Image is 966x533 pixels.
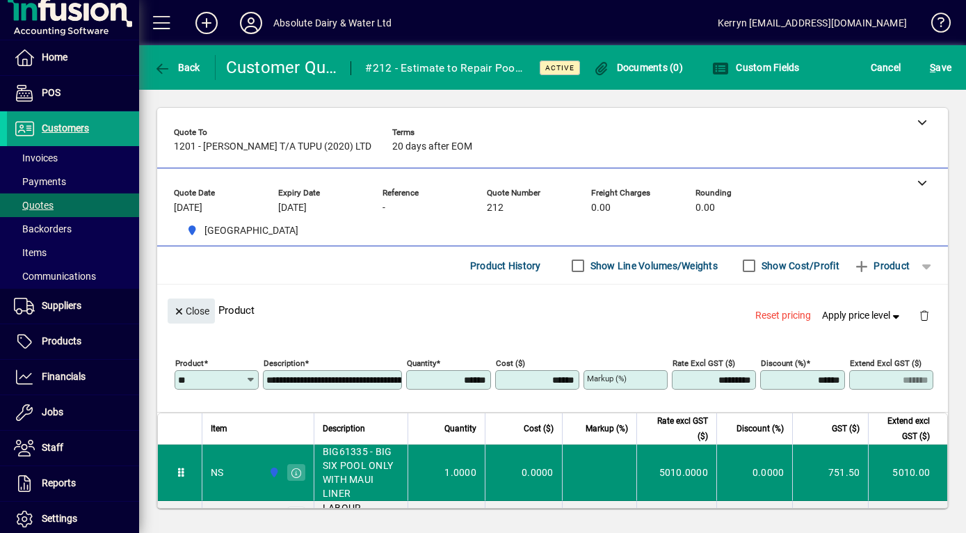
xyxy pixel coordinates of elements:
div: NS [211,466,224,479]
span: Active [545,63,574,72]
a: Items [7,241,139,264]
td: 5010.00 [868,445,947,501]
span: 0.00 [591,202,611,214]
a: Backorders [7,217,139,241]
a: Products [7,324,139,359]
span: Invoices [14,152,58,164]
button: Add [184,10,229,35]
span: 20 days after EOM [392,141,472,152]
span: Items [14,247,47,258]
a: Invoices [7,146,139,170]
a: Reports [7,466,139,501]
div: Absolute Dairy & Water Ltd [273,12,392,34]
a: Suppliers [7,289,139,324]
td: 0.0000 [716,501,792,530]
div: Product [157,285,948,335]
span: Product History [470,255,541,277]
span: Products [42,335,81,347]
button: Profile [229,10,273,35]
mat-label: Extend excl GST ($) [850,358,921,368]
app-page-header-button: Delete [908,309,941,321]
span: Product [853,255,910,277]
div: #212 - Estimate to Repair Pool Liner [365,57,522,79]
span: Matata Road [181,222,304,239]
span: Description [323,421,365,436]
span: Financials [42,371,86,382]
mat-label: Markup (%) [587,374,627,383]
div: 5010.0000 [645,466,707,479]
td: 751.50 [792,445,868,501]
mat-label: Discount (%) [761,358,806,368]
span: Reports [42,477,76,488]
button: Product [846,253,917,278]
span: Documents (0) [593,62,683,73]
mat-label: Quantity [407,358,436,368]
td: 0.0000 [716,445,792,501]
span: Backorders [14,223,72,234]
a: Payments [7,170,139,193]
span: Cost ($) [524,421,554,436]
span: [GEOGRAPHIC_DATA] [204,223,298,238]
a: Knowledge Base [921,3,949,48]
span: - [383,202,385,214]
a: Home [7,40,139,75]
button: Cancel [867,55,905,80]
td: 0.0000 [485,445,562,501]
span: Staff [42,442,63,453]
span: Home [42,51,67,63]
span: Back [154,62,200,73]
span: S [930,62,935,73]
a: Financials [7,360,139,395]
td: 1600.00 [868,501,947,530]
span: Discount (%) [736,421,784,436]
span: Matata Road [265,465,281,480]
span: Close [173,300,209,323]
span: BIG61335 - BIG SIX POOL ONLY WITH MAUI LINER [323,445,399,500]
a: Staff [7,431,139,466]
div: Kerryn [EMAIL_ADDRESS][DOMAIN_NAME] [718,12,907,34]
span: [DATE] [278,202,307,214]
td: 45.0000 [485,501,562,530]
span: Suppliers [42,300,81,311]
a: Quotes [7,193,139,217]
span: Quantity [444,421,476,436]
label: Show Line Volumes/Weights [588,259,718,273]
div: Customer Quote [226,56,337,79]
mat-label: Product [175,358,204,368]
a: POS [7,76,139,111]
span: Quotes [14,200,54,211]
span: Item [211,421,227,436]
button: Reset pricing [750,303,816,328]
mat-label: Rate excl GST ($) [673,358,735,368]
span: Rate excl GST ($) [645,413,707,444]
span: 212 [487,202,504,214]
span: 0.00 [695,202,715,214]
span: Matata Road [265,507,281,523]
span: GST ($) [832,421,860,436]
td: 77.78 [562,501,637,530]
span: [DATE] [174,202,202,214]
button: Back [150,55,204,80]
span: Payments [14,176,66,187]
span: Extend excl GST ($) [877,413,930,444]
span: Communications [14,271,96,282]
mat-label: Description [264,358,305,368]
span: Customers [42,122,89,134]
button: Apply price level [816,303,908,328]
span: Markup (%) [586,421,628,436]
app-page-header-button: Back [139,55,216,80]
span: LABOUR [PERSON_NAME] [323,501,399,529]
button: Save [926,55,955,80]
button: Product History [465,253,547,278]
span: 1201 - [PERSON_NAME] T/A TUPU (2020) LTD [174,141,371,152]
span: POS [42,87,61,98]
span: Settings [42,513,77,524]
span: Apply price level [822,308,903,323]
button: Delete [908,299,941,332]
td: 240.00 [792,501,868,530]
button: Close [168,299,215,324]
span: Cancel [871,56,901,79]
a: Jobs [7,395,139,430]
label: Show Cost/Profit [759,259,839,273]
button: Custom Fields [709,55,803,80]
